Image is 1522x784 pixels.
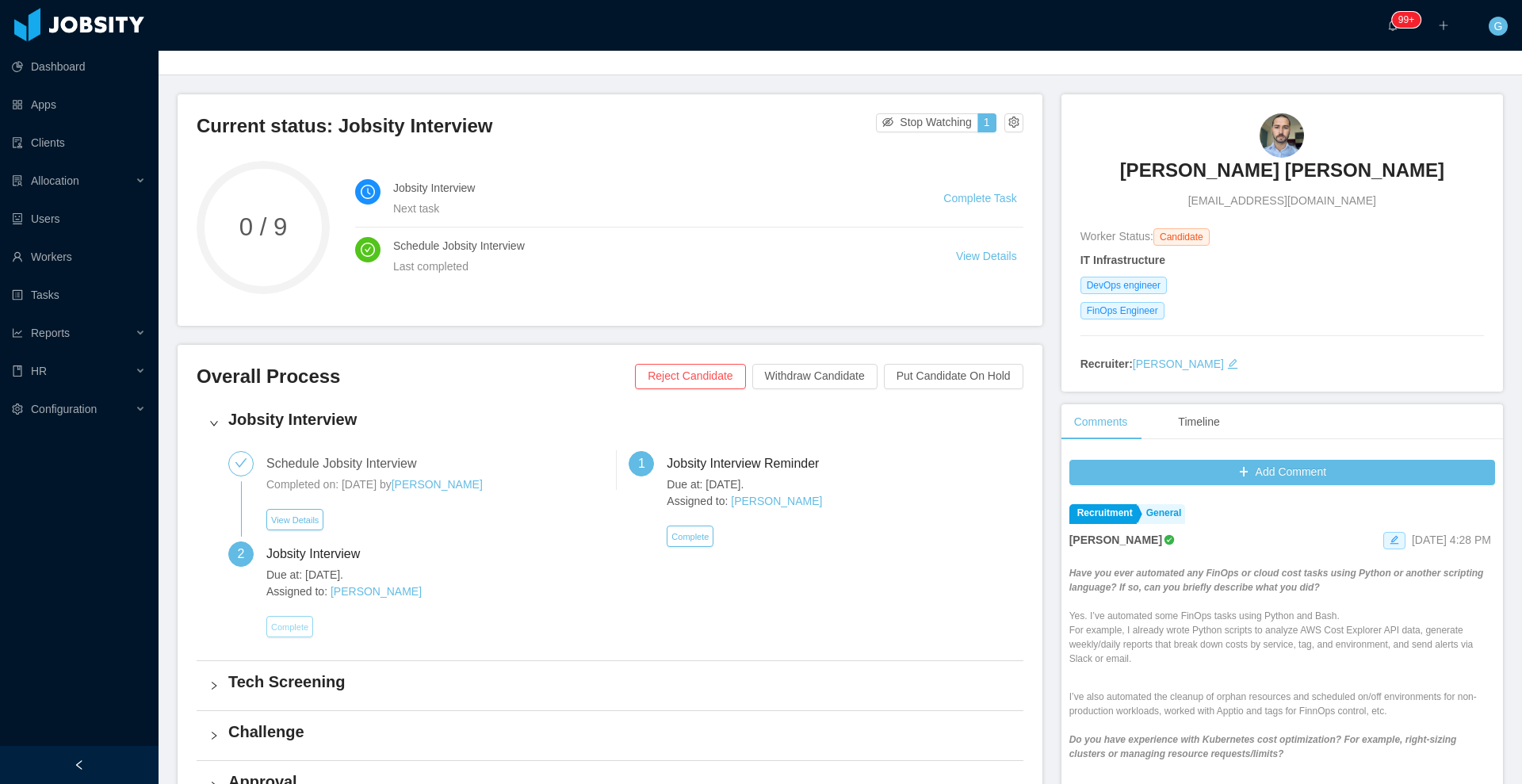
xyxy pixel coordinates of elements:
[1080,358,1133,370] strong: Recruiter:
[266,513,323,526] a: View Details
[209,681,219,690] i: icon: right
[1120,158,1444,193] a: [PERSON_NAME] [PERSON_NAME]
[361,185,375,199] i: icon: clock-circle
[393,179,905,197] h4: Jobsity Interview
[12,241,146,273] a: icon: userWorkers
[1387,20,1398,31] i: icon: bell
[393,258,918,275] div: Last completed
[876,113,978,132] button: icon: eye-invisibleStop Watching
[235,457,247,469] i: icon: check
[667,526,713,547] button: Complete
[331,585,422,598] a: [PERSON_NAME]
[12,327,23,338] i: icon: line-chart
[1390,535,1399,545] i: icon: edit
[266,509,323,530] button: View Details
[197,399,1023,448] div: icon: rightJobsity Interview
[884,364,1023,389] button: Put Candidate On Hold
[1153,228,1210,246] span: Candidate
[12,89,146,120] a: icon: appstoreApps
[266,620,313,633] a: Complete
[361,243,375,257] i: icon: check-circle
[31,365,47,377] span: HR
[209,419,219,428] i: icon: right
[667,530,713,542] a: Complete
[238,547,245,560] span: 2
[1069,534,1162,546] strong: [PERSON_NAME]
[1494,17,1503,36] span: G
[1080,230,1153,243] span: Worker Status:
[228,408,1011,430] h4: Jobsity Interview
[638,457,645,470] span: 1
[1227,358,1238,369] i: icon: edit
[197,215,330,239] span: 0 / 9
[266,451,429,476] div: Schedule Jobsity Interview
[12,175,23,186] i: icon: solution
[1165,404,1232,440] div: Timeline
[209,731,219,740] i: icon: right
[667,476,977,493] span: Due at: [DATE].
[266,583,610,600] span: Assigned to:
[1392,12,1421,28] sup: 198
[1069,568,1484,593] em: Have you ever automated any FinOps or cloud cost tasks using Python or another scripting language...
[228,671,1011,693] h4: Tech Screening
[1412,534,1491,546] span: [DATE] 4:28 PM
[12,127,146,159] a: icon: auditClients
[266,616,313,637] button: Complete
[197,364,635,389] h3: Overall Process
[1138,504,1186,524] a: General
[1061,404,1141,440] div: Comments
[1120,158,1444,183] h3: [PERSON_NAME] [PERSON_NAME]
[1080,277,1167,294] span: DevOps engineer
[31,403,97,415] span: Configuration
[12,203,146,235] a: icon: robotUsers
[1188,193,1376,209] span: [EMAIL_ADDRESS][DOMAIN_NAME]
[266,541,373,567] div: Jobsity Interview
[12,365,23,377] i: icon: book
[635,364,745,389] button: Reject Candidate
[266,567,610,583] span: Due at: [DATE].
[977,113,996,132] button: 1
[12,51,146,82] a: icon: pie-chartDashboard
[266,478,392,491] span: Completed on: [DATE] by
[731,495,822,507] a: [PERSON_NAME]
[1069,566,1495,666] p: Yes. I’ve automated some FinOps tasks using Python and Bash. For example, I already wrote Python ...
[197,711,1023,760] div: icon: rightChallenge
[393,237,918,254] h4: Schedule Jobsity Interview
[943,192,1016,205] a: Complete Task
[31,174,79,187] span: Allocation
[1080,302,1164,319] span: FinOps Engineer
[197,113,876,139] h3: Current status: Jobsity Interview
[12,279,146,311] a: icon: profileTasks
[1069,690,1495,761] p: I’ve also automated the cleanup of orphan resources and scheduled on/off environments for non-pro...
[667,493,977,510] span: Assigned to:
[1080,254,1165,266] strong: IT Infrastructure
[197,661,1023,710] div: icon: rightTech Screening
[1069,460,1495,485] button: icon: plusAdd Comment
[1004,113,1023,132] button: icon: setting
[31,327,70,339] span: Reports
[1133,358,1224,370] a: [PERSON_NAME]
[12,403,23,415] i: icon: setting
[1438,20,1449,31] i: icon: plus
[1069,734,1457,759] em: Do you have experience with Kubernetes cost optimization? For example, right-sizing clusters or m...
[393,200,905,217] div: Next task
[1069,504,1137,524] a: Recruitment
[228,721,1011,743] h4: Challenge
[1260,113,1304,158] img: d7c53739-cc1b-4a79-8943-e60c6c4b5a37_6894bb947eda4-90w.png
[956,250,1017,262] a: View Details
[752,364,878,389] button: Withdraw Candidate
[667,451,832,476] div: Jobsity Interview Reminder
[392,478,483,491] a: [PERSON_NAME]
